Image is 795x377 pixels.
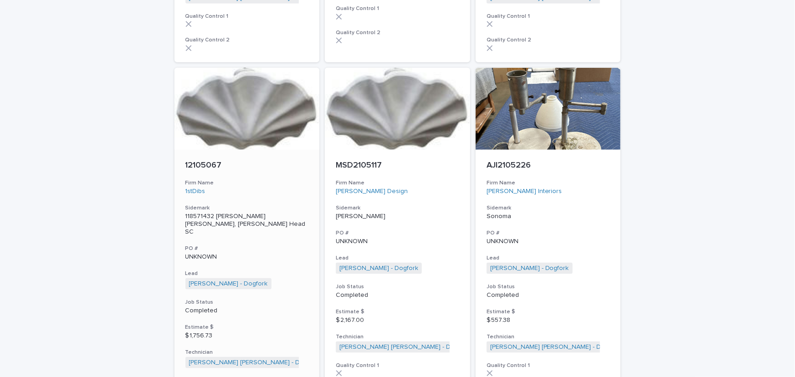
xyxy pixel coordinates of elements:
h3: Firm Name [336,179,459,187]
a: [PERSON_NAME] Design [336,188,408,195]
a: [PERSON_NAME] - Dogfork [490,265,569,272]
h3: Quality Control 1 [487,362,610,369]
p: AJI2105226 [487,161,610,171]
p: 118571432 [PERSON_NAME] [PERSON_NAME], [PERSON_NAME] Head SC [185,213,309,235]
p: $ 557.38 [487,316,610,324]
a: 1stDibs [185,188,205,195]
h3: Quality Control 1 [487,13,610,20]
h3: Sidemark [487,204,610,212]
p: [PERSON_NAME] [336,213,459,220]
h3: Technician [185,349,309,356]
h3: PO # [185,245,309,252]
h3: Technician [487,333,610,341]
h3: Lead [336,255,459,262]
h3: Quality Control 1 [185,13,309,20]
h3: Quality Control 1 [336,362,459,369]
p: Completed [487,291,610,299]
h3: Estimate $ [487,308,610,316]
h3: Firm Name [487,179,610,187]
p: UNKNOWN [336,238,459,245]
p: MSD2105117 [336,161,459,171]
a: [PERSON_NAME] [PERSON_NAME] - Dogfork - Technician [189,359,356,367]
h3: Sidemark [336,204,459,212]
h3: Technician [336,333,459,341]
h3: Firm Name [185,179,309,187]
a: [PERSON_NAME] [PERSON_NAME] - Dogfork - Technician [490,343,657,351]
p: $ 1,756.73 [185,332,309,340]
p: 12105067 [185,161,309,171]
a: [PERSON_NAME] Interiors [487,188,562,195]
h3: Quality Control 1 [336,5,459,12]
h3: Job Status [185,299,309,306]
a: [PERSON_NAME] - Dogfork [189,280,268,288]
p: Completed [336,291,459,299]
h3: Lead [185,270,309,277]
h3: Quality Control 2 [336,29,459,36]
p: Completed [185,307,309,315]
p: UNKNOWN [487,238,610,245]
p: UNKNOWN [185,253,309,261]
p: $ 2,167.00 [336,316,459,324]
h3: Quality Control 2 [185,36,309,44]
h3: Quality Control 2 [487,36,610,44]
h3: Estimate $ [336,308,459,316]
h3: Job Status [336,283,459,290]
h3: Estimate $ [185,324,309,331]
h3: Lead [487,255,610,262]
h3: Sidemark [185,204,309,212]
a: [PERSON_NAME] [PERSON_NAME] - Dogfork - Technician [339,343,506,351]
h3: Job Status [487,283,610,290]
h3: PO # [487,229,610,237]
p: Sonoma [487,213,610,220]
a: [PERSON_NAME] - Dogfork [339,265,418,272]
h3: PO # [336,229,459,237]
